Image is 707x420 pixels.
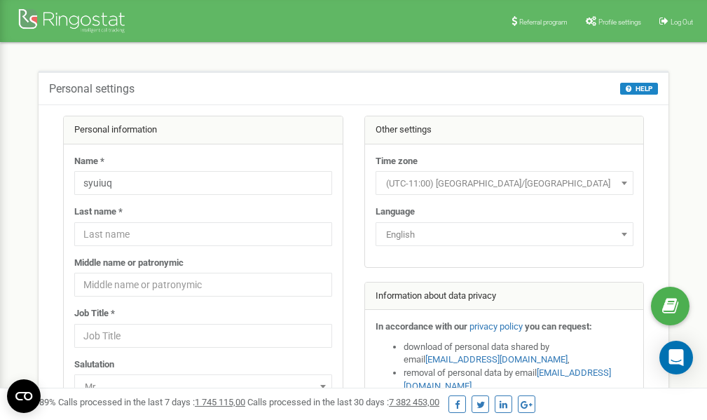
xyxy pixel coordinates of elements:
[404,341,633,367] li: download of personal data shared by email ,
[74,374,332,398] span: Mr.
[376,155,418,168] label: Time zone
[380,225,629,245] span: English
[376,222,633,246] span: English
[376,205,415,219] label: Language
[380,174,629,194] span: (UTC-11:00) Pacific/Midway
[74,155,104,168] label: Name *
[519,18,568,26] span: Referral program
[74,222,332,246] input: Last name
[74,273,332,297] input: Middle name or patronymic
[7,379,41,413] button: Open CMP widget
[365,283,644,311] div: Information about data privacy
[49,83,135,95] h5: Personal settings
[74,307,115,320] label: Job Title *
[404,367,633,393] li: removal of personal data by email ,
[74,171,332,195] input: Name
[659,341,693,374] div: Open Intercom Messenger
[671,18,693,26] span: Log Out
[74,205,123,219] label: Last name *
[469,321,523,332] a: privacy policy
[195,397,245,407] u: 1 745 115,00
[79,377,327,397] span: Mr.
[620,83,658,95] button: HELP
[376,171,633,195] span: (UTC-11:00) Pacific/Midway
[64,116,343,144] div: Personal information
[425,354,568,365] a: [EMAIL_ADDRESS][DOMAIN_NAME]
[74,257,184,270] label: Middle name or patronymic
[365,116,644,144] div: Other settings
[58,397,245,407] span: Calls processed in the last 7 days :
[247,397,439,407] span: Calls processed in the last 30 days :
[74,324,332,348] input: Job Title
[389,397,439,407] u: 7 382 453,00
[74,358,114,372] label: Salutation
[598,18,641,26] span: Profile settings
[525,321,592,332] strong: you can request:
[376,321,467,332] strong: In accordance with our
